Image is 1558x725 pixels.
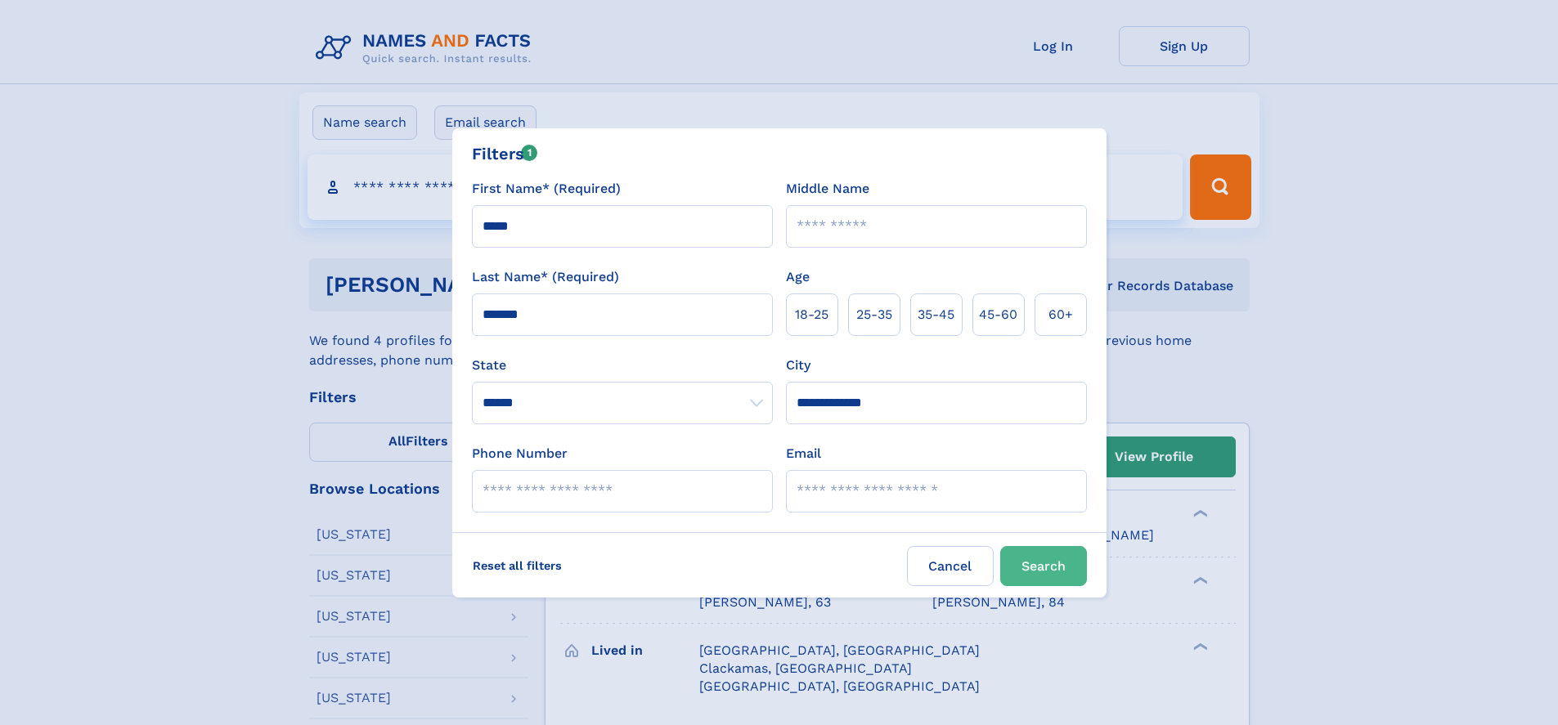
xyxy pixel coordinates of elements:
[786,444,821,463] label: Email
[1048,305,1073,324] span: 60+
[472,444,568,463] label: Phone Number
[472,356,773,375] label: State
[918,305,954,324] span: 35‑45
[786,179,869,199] label: Middle Name
[786,267,810,287] label: Age
[786,356,810,375] label: City
[472,179,621,199] label: First Name* (Required)
[472,141,538,166] div: Filters
[1000,546,1087,586] button: Search
[462,546,572,585] label: Reset all filters
[795,305,828,324] span: 18‑25
[472,267,619,287] label: Last Name* (Required)
[979,305,1017,324] span: 45‑60
[907,546,994,586] label: Cancel
[856,305,892,324] span: 25‑35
